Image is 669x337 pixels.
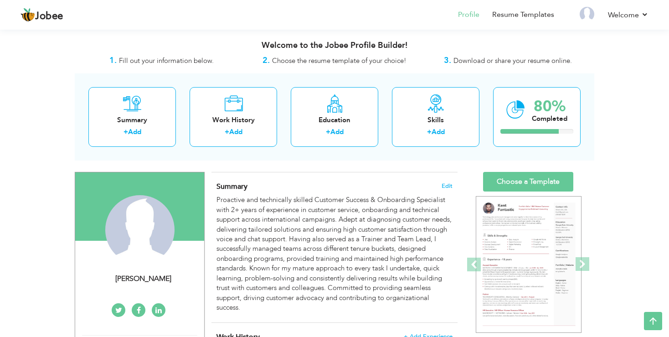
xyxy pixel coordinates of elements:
h3: Welcome to the Jobee Profile Builder! [75,41,594,50]
a: Resume Templates [492,10,554,20]
strong: 3. [444,55,451,66]
div: 80% [532,99,567,114]
span: Edit [442,183,453,189]
img: jobee.io [21,8,35,22]
div: Education [298,115,371,125]
div: [PERSON_NAME] [82,274,204,284]
img: Profile Img [580,7,594,21]
img: Asad Aftab [105,195,175,264]
a: Add [128,127,141,136]
strong: 1. [109,55,117,66]
div: Work History [197,115,270,125]
div: Completed [532,114,567,124]
span: Summary [216,181,247,192]
div: Skills [399,115,472,125]
a: Welcome [608,10,648,21]
span: Fill out your information below. [119,56,214,65]
h4: Adding a summary is a quick and easy way to highlight your experience and interests. [216,182,453,191]
span: Jobee [35,11,63,21]
label: + [326,127,330,137]
label: + [427,127,432,137]
a: Profile [458,10,479,20]
span: Choose the resume template of your choice! [272,56,407,65]
label: + [124,127,128,137]
label: + [225,127,229,137]
div: Proactive and technically skilled Customer Success & Onboarding Specialist with 2+ years of exper... [216,195,453,312]
a: Add [229,127,242,136]
div: Summary [96,115,169,125]
a: Add [330,127,344,136]
span: Download or share your resume online. [453,56,572,65]
a: Jobee [21,8,63,22]
a: Choose a Template [483,172,573,192]
a: Add [432,127,445,136]
strong: 2. [262,55,270,66]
